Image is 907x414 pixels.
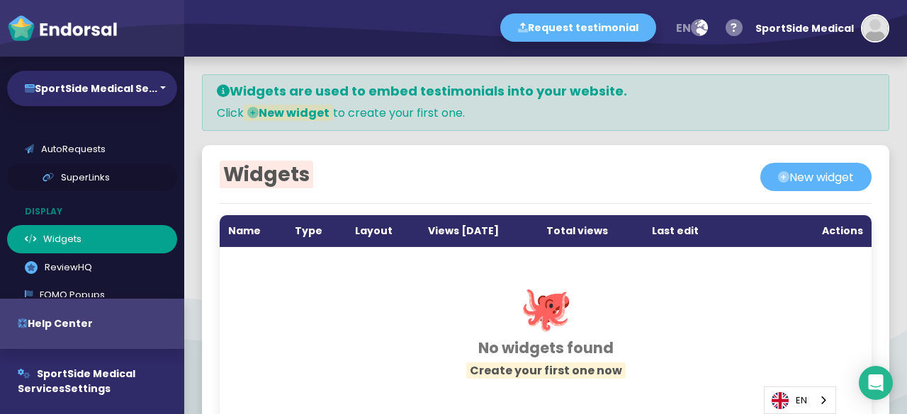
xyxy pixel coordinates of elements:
button: en [667,14,716,42]
a: ReviewHQ [7,253,177,282]
th: Last edit [643,215,757,247]
img: endorsal-logo-white@2x.png [7,14,118,42]
a: SuperLinks [7,163,177,192]
a: Widgets [7,225,177,253]
button: New widget [760,163,872,191]
div: Open Intercom Messenger [859,366,893,400]
h4: Widgets are used to embed testimonials into your website. [217,84,874,99]
span: New widget [244,105,333,121]
th: Layout [347,215,419,247]
aside: Language selected: English [764,386,836,414]
button: SportSide Medical Se... [7,71,177,106]
h1: 🐙 [255,282,836,333]
p: Display [7,198,184,225]
th: Views [DATE] [419,215,538,247]
h3: No widgets found [255,339,836,357]
span: Create your first one now [466,362,626,379]
th: Actions [757,215,872,247]
a: EN [765,387,835,413]
div: Language [764,386,836,414]
th: Type [286,215,347,247]
div: SportSide Medical [755,7,854,50]
th: Total views [538,215,643,247]
a: FOMO Popups [7,281,177,309]
span: Widgets [220,161,313,188]
span: SportSide Medical Services [18,367,135,396]
button: Request testimonial [500,13,656,42]
img: default-avatar.jpg [862,16,888,41]
span: en [676,20,691,36]
div: Click to create your first one. [202,74,889,131]
button: SportSide Medical [748,7,889,50]
th: Name [220,215,286,247]
a: AutoRequests [7,135,177,163]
